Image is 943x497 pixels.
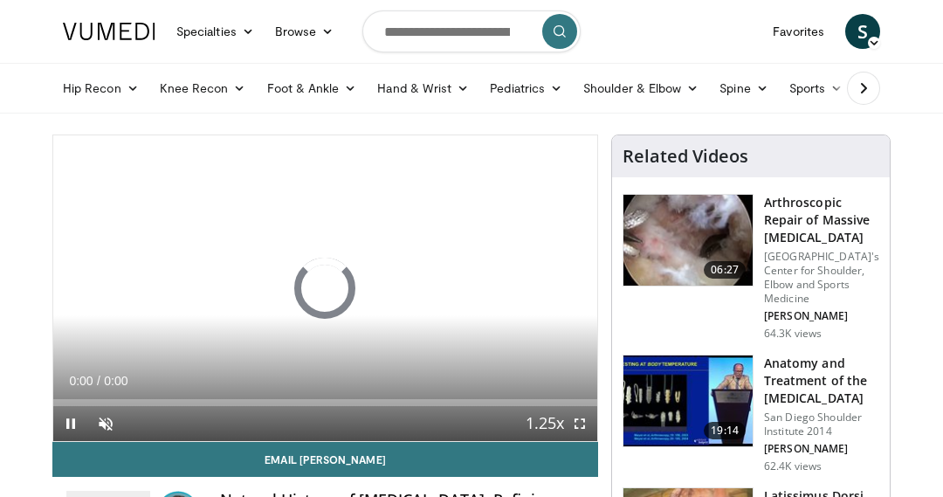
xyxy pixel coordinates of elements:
[623,355,879,473] a: 19:14 Anatomy and Treatment of the [MEDICAL_DATA] San Diego Shoulder Institute 2014 [PERSON_NAME]...
[779,71,854,106] a: Sports
[527,406,562,441] button: Playback Rate
[704,261,746,279] span: 06:27
[704,422,746,439] span: 19:14
[63,23,155,40] img: VuMedi Logo
[362,10,581,52] input: Search topics, interventions
[764,459,822,473] p: 62.4K views
[52,442,598,477] a: Email [PERSON_NAME]
[52,71,149,106] a: Hip Recon
[845,14,880,49] a: S
[764,194,879,246] h3: Arthroscopic Repair of Massive [MEDICAL_DATA]
[764,250,879,306] p: [GEOGRAPHIC_DATA]'s Center for Shoulder, Elbow and Sports Medicine
[764,327,822,341] p: 64.3K views
[623,146,748,167] h4: Related Videos
[53,406,88,441] button: Pause
[265,14,345,49] a: Browse
[623,355,753,446] img: 58008271-3059-4eea-87a5-8726eb53a503.150x105_q85_crop-smart_upscale.jpg
[573,71,709,106] a: Shoulder & Elbow
[623,195,753,286] img: 281021_0002_1.png.150x105_q85_crop-smart_upscale.jpg
[562,406,597,441] button: Fullscreen
[166,14,265,49] a: Specialties
[69,374,93,388] span: 0:00
[764,442,879,456] p: [PERSON_NAME]
[104,374,127,388] span: 0:00
[257,71,368,106] a: Foot & Ankle
[764,309,879,323] p: [PERSON_NAME]
[88,406,123,441] button: Unmute
[764,411,879,438] p: San Diego Shoulder Institute 2014
[97,374,100,388] span: /
[53,399,597,406] div: Progress Bar
[709,71,778,106] a: Spine
[764,355,879,407] h3: Anatomy and Treatment of the [MEDICAL_DATA]
[367,71,479,106] a: Hand & Wrist
[53,135,597,441] video-js: Video Player
[479,71,573,106] a: Pediatrics
[149,71,257,106] a: Knee Recon
[762,14,835,49] a: Favorites
[623,194,879,341] a: 06:27 Arthroscopic Repair of Massive [MEDICAL_DATA] [GEOGRAPHIC_DATA]'s Center for Shoulder, Elbo...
